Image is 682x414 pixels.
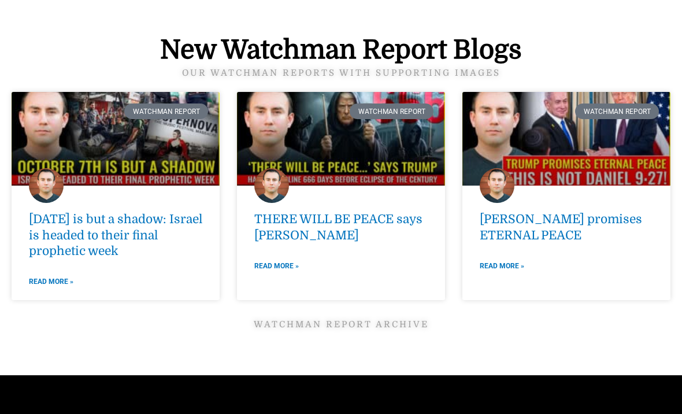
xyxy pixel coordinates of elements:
a: Read more about Trump promises ETERNAL PEACE [480,260,524,272]
a: Read more about THERE WILL BE PEACE says Trump [254,260,299,272]
a: Read more about October 7th is but a shadow: Israel is headed to their final prophetic week [29,275,73,288]
img: Marco [254,168,289,203]
div: Watchman Report [124,103,208,119]
a: Watchman Report ARCHIVE [254,319,429,330]
img: Marco [29,168,64,203]
a: THERE WILL BE PEACE says [PERSON_NAME] [254,212,422,242]
h5: Our watchman reports with supporting images [12,69,670,77]
a: [DATE] is but a shadow: Israel is headed to their final prophetic week [29,212,202,258]
div: Watchman Report [575,103,659,119]
h4: New Watchman Report Blogs [12,37,670,63]
div: Watchman Report [350,103,433,119]
img: Marco [480,168,514,203]
a: [PERSON_NAME] promises ETERNAL PEACE [480,212,642,242]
